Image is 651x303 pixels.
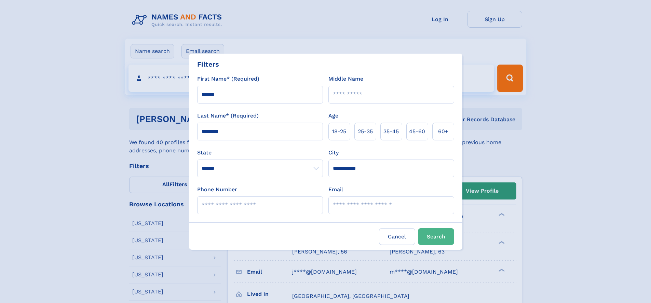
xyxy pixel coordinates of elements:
[409,127,425,136] span: 45‑60
[197,112,259,120] label: Last Name* (Required)
[358,127,373,136] span: 25‑35
[197,75,259,83] label: First Name* (Required)
[328,185,343,194] label: Email
[197,59,219,69] div: Filters
[197,185,237,194] label: Phone Number
[328,75,363,83] label: Middle Name
[197,149,323,157] label: State
[418,228,454,245] button: Search
[332,127,346,136] span: 18‑25
[379,228,415,245] label: Cancel
[328,112,338,120] label: Age
[328,149,339,157] label: City
[383,127,399,136] span: 35‑45
[438,127,448,136] span: 60+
